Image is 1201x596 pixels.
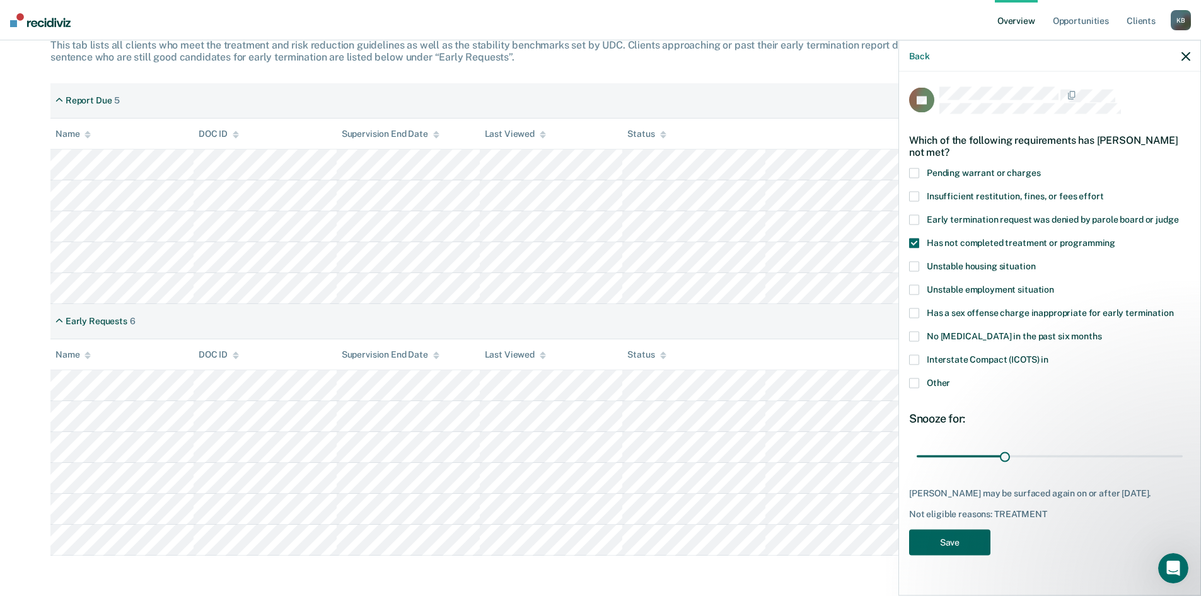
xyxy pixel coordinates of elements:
img: Recidiviz [10,13,71,27]
span: Early termination request was denied by parole board or judge [927,214,1178,224]
div: Status [627,129,666,139]
div: 5 [114,95,120,106]
div: Status [627,349,666,360]
div: Last Viewed [485,349,546,360]
span: Other [927,377,950,387]
div: K B [1171,10,1191,30]
span: Has not completed treatment or programming [927,237,1115,247]
div: Supervision End Date [342,349,439,360]
div: Report Due [66,95,112,106]
div: Name [55,349,91,360]
div: Last Viewed [485,129,546,139]
span: Insufficient restitution, fines, or fees effort [927,190,1103,201]
div: Which of the following requirements has [PERSON_NAME] not met? [909,124,1190,168]
div: [PERSON_NAME] may be surfaced again on or after [DATE]. [909,488,1190,498]
div: This tab lists all clients who meet the treatment and risk reduction guidelines as well as the st... [50,39,1151,63]
button: Save [909,529,990,555]
button: Back [909,50,929,61]
span: No [MEDICAL_DATA] in the past six months [927,330,1101,341]
div: Early Requests [66,316,127,327]
div: Supervision End Date [342,129,439,139]
span: Has a sex offense charge inappropriate for early termination [927,307,1174,317]
span: Unstable employment situation [927,284,1054,294]
div: DOC ID [199,349,239,360]
div: DOC ID [199,129,239,139]
div: Name [55,129,91,139]
div: Snooze for: [909,411,1190,425]
div: 6 [130,316,136,327]
span: Interstate Compact (ICOTS) in [927,354,1048,364]
div: Not eligible reasons: TREATMENT [909,509,1190,520]
span: Pending warrant or charges [927,167,1040,177]
span: Unstable housing situation [927,260,1035,271]
iframe: Intercom live chat [1158,553,1188,583]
